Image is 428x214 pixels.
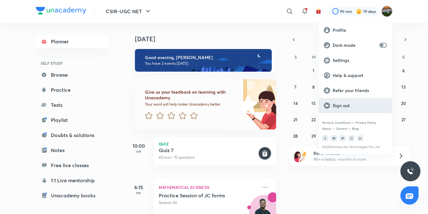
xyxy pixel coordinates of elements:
a: Settings [319,53,392,68]
div: • [352,120,354,125]
p: Dark mode [333,42,377,48]
p: Settings [333,58,387,63]
div: • [332,125,334,131]
p: Sign out [333,103,387,108]
a: Help & support [319,68,392,83]
a: Blog [352,127,359,130]
p: Help & support [333,73,387,78]
p: Refer your friends [333,88,387,93]
a: Privacy Policy [356,121,376,124]
a: Profile [319,23,392,38]
a: Refer your friends [319,83,392,98]
p: © 2025 Sorting Hat Technologies Pvt Ltd [322,145,389,149]
p: Profile [333,27,387,33]
a: Careers [336,127,347,130]
div: • [349,125,351,131]
a: About [322,127,331,130]
a: Terms & Conditions [322,121,351,124]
